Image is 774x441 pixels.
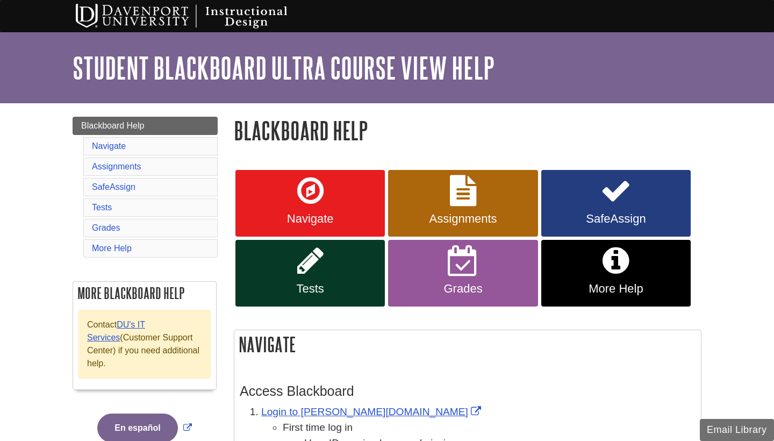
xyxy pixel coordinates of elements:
a: Navigate [92,141,126,151]
a: Student Blackboard Ultra Course View Help [73,51,494,84]
a: More Help [541,240,691,307]
a: Grades [388,240,537,307]
a: SafeAssign [92,182,135,191]
span: More Help [549,282,683,296]
a: Assignments [388,170,537,237]
div: Contact (Customer Support Center) if you need additional help. [78,310,211,379]
a: Link opens in new window [261,406,484,417]
h1: Blackboard Help [234,117,701,144]
a: Tests [92,203,112,212]
span: Navigate [243,212,377,226]
h3: Access Blackboard [240,383,696,399]
button: Email Library [700,419,774,441]
img: Davenport University Instructional Design [67,3,325,30]
span: SafeAssign [549,212,683,226]
a: Link opens in new window [95,423,194,432]
span: Grades [396,282,529,296]
a: Tests [235,240,385,307]
a: SafeAssign [541,170,691,237]
a: Blackboard Help [73,117,218,135]
span: Blackboard Help [81,121,144,130]
h2: Navigate [234,330,701,359]
span: Tests [243,282,377,296]
a: Assignments [92,162,141,171]
a: Grades [92,223,120,232]
a: More Help [92,244,132,253]
span: Assignments [396,212,529,226]
a: DU's IT Services [87,320,145,342]
a: Navigate [235,170,385,237]
h2: More Blackboard Help [73,282,216,304]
